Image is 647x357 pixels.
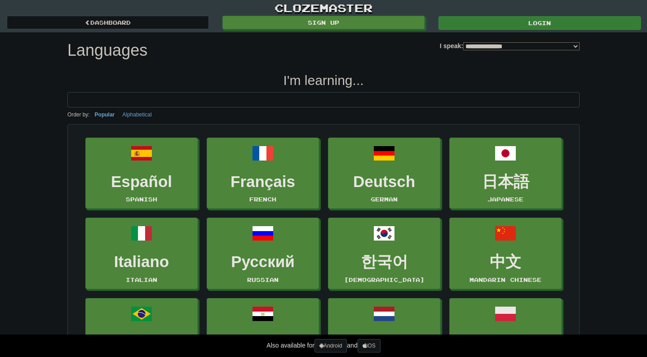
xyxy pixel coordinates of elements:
a: ItalianoItalian [85,218,198,289]
a: 日本語Japanese [449,138,562,209]
a: Sign up [222,16,425,29]
h3: Italiano [90,253,193,271]
small: Spanish [126,196,157,202]
a: Login [439,16,641,30]
h3: Español [90,173,193,191]
h3: 中文 [454,253,557,271]
small: Order by: [67,112,90,118]
h3: Português [90,334,193,351]
h3: العربية [212,334,314,351]
h1: Languages [67,41,147,59]
small: Mandarin Chinese [470,277,541,283]
a: 中文Mandarin Chinese [449,218,562,289]
small: German [371,196,398,202]
h3: Français [212,173,314,191]
h3: 日本語 [454,173,557,191]
button: Alphabetical [120,110,154,120]
a: 한국어[DEMOGRAPHIC_DATA] [328,218,440,289]
small: Russian [247,277,279,283]
h2: I'm learning... [67,73,580,88]
a: EspañolSpanish [85,138,198,209]
a: РусскийRussian [207,218,319,289]
button: Popular [92,110,118,120]
a: iOS [358,339,381,353]
h3: Polski [454,334,557,351]
small: French [249,196,276,202]
a: FrançaisFrench [207,138,319,209]
h3: Русский [212,253,314,271]
a: dashboard [7,16,209,29]
small: [DEMOGRAPHIC_DATA] [344,277,425,283]
h3: Nederlands [333,334,435,351]
h3: Deutsch [333,173,435,191]
select: I speak: [463,42,580,50]
small: Italian [126,277,157,283]
a: DeutschGerman [328,138,440,209]
a: Android [315,339,347,353]
h3: 한국어 [333,253,435,271]
small: Japanese [487,196,523,202]
label: I speak: [440,41,580,50]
